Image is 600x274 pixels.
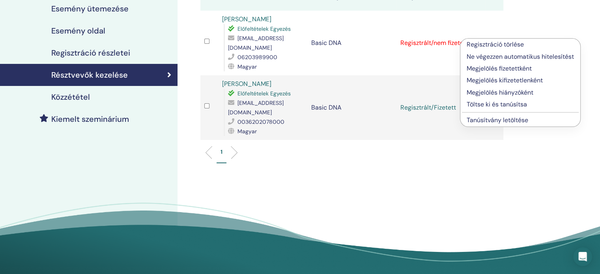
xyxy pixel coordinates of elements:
[307,11,396,75] td: Basic DNA
[467,100,574,109] p: Töltse ki és tanúsítsa
[467,88,574,97] p: Megjelölés hiányzóként
[237,90,291,97] span: Előfeltételek Egyezés
[237,118,284,125] span: 0036202078000
[237,63,257,70] span: Magyar
[307,75,396,140] td: Basic DNA
[221,148,222,156] p: 1
[237,25,291,32] span: Előfeltételek Egyezés
[573,247,592,266] div: Open Intercom Messenger
[467,76,574,85] p: Megjelölés kifizetetlenként
[228,35,284,51] span: [EMAIL_ADDRESS][DOMAIN_NAME]
[467,64,574,73] p: Megjelölés fizetettként
[467,116,528,124] a: Tanúsítvány letöltése
[222,15,271,23] a: [PERSON_NAME]
[228,99,284,116] span: [EMAIL_ADDRESS][DOMAIN_NAME]
[237,128,257,135] span: Magyar
[467,40,574,49] p: Regisztráció törlése
[237,54,277,61] span: 06203989900
[222,80,271,88] a: [PERSON_NAME]
[51,48,130,58] h4: Regisztráció részletei
[51,114,129,124] h4: Kiemelt szeminárium
[51,4,129,13] h4: Esemény ütemezése
[51,92,90,102] h4: Közzététel
[51,26,105,35] h4: Esemény oldal
[467,52,574,62] p: Ne végezzen automatikus hitelesítést
[51,70,128,80] h4: Résztvevők kezelése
